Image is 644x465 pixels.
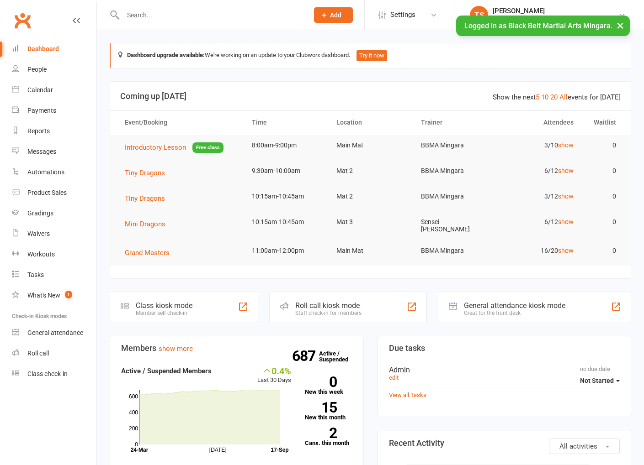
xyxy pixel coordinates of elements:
h3: Coming up [DATE] [120,92,621,101]
div: People [27,66,47,73]
button: Introductory LessonFree class [125,142,224,153]
strong: 15 [305,401,337,414]
span: Logged in as Black Belt Martial Arts Mingara. [464,21,612,30]
a: Messages [12,141,96,162]
a: Calendar [12,80,96,100]
span: Not Started [580,377,614,384]
td: 3/10 [497,135,582,156]
td: BBMA Mingara [413,160,497,182]
strong: 2 [305,426,337,440]
td: 8:00am-9:00pm [244,135,328,156]
td: 6/12 [497,211,582,233]
a: 20 [550,93,558,101]
span: Mini Dragons [125,220,165,228]
div: Waivers [27,230,50,237]
a: show [558,167,574,174]
div: Admin [389,366,620,374]
div: Class kiosk mode [136,301,192,310]
div: Roll call [27,350,49,357]
h3: Due tasks [389,344,620,353]
td: 10:15am-10:45am [244,186,328,207]
div: Gradings [27,209,53,217]
th: Location [328,111,413,134]
td: 6/12 [497,160,582,182]
button: Mini Dragons [125,219,172,230]
th: Event/Booking [117,111,244,134]
div: Reports [27,127,50,135]
div: Automations [27,168,64,176]
a: Dashboard [12,39,96,59]
div: Payments [27,107,56,114]
th: Time [244,111,328,134]
a: edit [389,374,399,381]
div: 0.4% [257,366,291,376]
div: General attendance [27,329,83,336]
a: show [558,193,574,200]
div: TS [470,6,488,24]
span: Free class [192,142,224,153]
a: Payments [12,100,96,121]
td: 11:00am-12:00pm [244,240,328,261]
a: Workouts [12,244,96,265]
div: Show the next events for [DATE] [493,92,621,103]
span: All activities [559,442,597,450]
a: show more [159,345,193,353]
strong: 687 [292,349,319,363]
td: 0 [582,160,624,182]
th: Waitlist [582,111,624,134]
td: 3/12 [497,186,582,207]
a: Reports [12,121,96,141]
a: General attendance kiosk mode [12,323,96,343]
a: Clubworx [11,9,34,32]
span: Add [330,11,341,19]
button: Try it now [357,50,387,61]
div: Staff check-in for members [295,310,362,316]
a: All [559,93,568,101]
a: Product Sales [12,183,96,203]
span: Settings [390,5,415,25]
strong: Dashboard upgrade available: [127,52,205,58]
a: 15New this month [305,402,352,420]
div: Product Sales [27,189,67,196]
div: Great for the front desk [464,310,565,316]
td: Mat 3 [328,211,413,233]
div: Tasks [27,271,44,278]
td: Mat 2 [328,160,413,182]
td: BBMA Mingara [413,135,497,156]
div: Messages [27,148,56,155]
div: Dashboard [27,45,59,52]
a: People [12,59,96,80]
button: Tiny Dragons [125,167,171,178]
td: 10:15am-10:45am [244,211,328,233]
span: Introductory Lesson [125,143,186,152]
a: 10 [541,93,548,101]
strong: Active / Suspended Members [121,367,212,375]
input: Search... [120,9,302,21]
div: Calendar [27,86,53,94]
a: show [558,247,574,254]
button: Not Started [580,372,620,389]
a: show [558,218,574,225]
div: Roll call kiosk mode [295,301,362,310]
div: Member self check-in [136,310,192,316]
a: 2Canx. this month [305,428,352,446]
button: Add [314,7,353,23]
div: What's New [27,292,60,299]
h3: Members [121,344,352,353]
td: 0 [582,240,624,261]
div: [PERSON_NAME] [493,7,618,15]
th: Trainer [413,111,497,134]
td: 0 [582,186,624,207]
a: What's New1 [12,285,96,306]
div: Last 30 Days [257,366,291,385]
td: 9:30am-10:00am [244,160,328,182]
td: 16/20 [497,240,582,261]
span: Tiny Dragons [125,169,165,177]
td: BBMA Mingara [413,240,497,261]
a: 5 [536,93,539,101]
a: Class kiosk mode [12,364,96,384]
span: Tiny Dragons [125,194,165,203]
a: show [558,141,574,149]
td: 0 [582,135,624,156]
div: Black Belt Martial Arts [GEOGRAPHIC_DATA] [493,15,618,23]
